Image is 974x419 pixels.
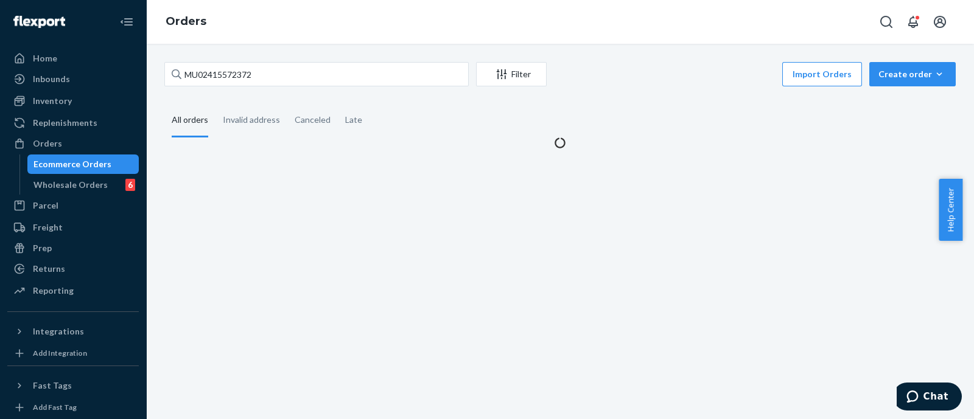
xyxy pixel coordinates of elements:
[172,104,208,137] div: All orders
[33,325,84,338] div: Integrations
[7,49,139,68] a: Home
[33,158,111,170] div: Ecommerce Orders
[33,95,72,107] div: Inventory
[166,15,206,28] a: Orders
[114,10,139,34] button: Close Navigation
[7,238,139,258] a: Prep
[295,104,331,136] div: Canceled
[7,346,139,361] a: Add Integration
[7,113,139,133] a: Replenishments
[27,175,139,195] a: Wholesale Orders6
[125,179,135,191] div: 6
[782,62,862,86] button: Import Orders
[345,104,362,136] div: Late
[33,52,57,64] div: Home
[7,259,139,279] a: Returns
[477,68,546,80] div: Filter
[7,69,139,89] a: Inbounds
[13,16,65,28] img: Flexport logo
[164,62,469,86] input: Search orders
[223,104,280,136] div: Invalid address
[7,281,139,300] a: Reporting
[897,383,962,413] iframe: Opens a widget where you can chat to one of our agents
[901,10,925,34] button: Open notifications
[7,196,139,215] a: Parcel
[7,218,139,237] a: Freight
[928,10,952,34] button: Open account menu
[33,285,74,297] div: Reporting
[33,179,108,191] div: Wholesale Orders
[33,137,62,150] div: Orders
[7,376,139,395] button: Fast Tags
[878,68,947,80] div: Create order
[33,348,87,358] div: Add Integration
[33,73,70,85] div: Inbounds
[7,134,139,153] a: Orders
[33,402,77,412] div: Add Fast Tag
[874,10,899,34] button: Open Search Box
[33,263,65,275] div: Returns
[869,62,956,86] button: Create order
[33,242,52,254] div: Prep
[27,154,139,174] a: Ecommerce Orders
[156,4,216,40] ol: breadcrumbs
[33,379,72,392] div: Fast Tags
[7,91,139,111] a: Inventory
[476,62,547,86] button: Filter
[7,322,139,341] button: Integrations
[7,400,139,415] a: Add Fast Tag
[939,179,962,241] button: Help Center
[33,199,58,212] div: Parcel
[33,117,97,129] div: Replenishments
[33,221,63,234] div: Freight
